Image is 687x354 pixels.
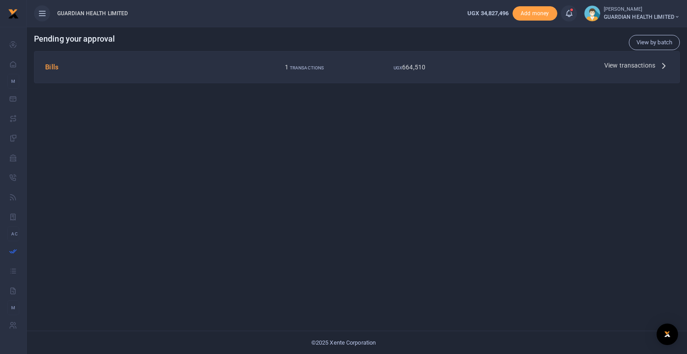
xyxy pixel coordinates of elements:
span: 1 [285,64,288,71]
li: M [7,300,19,315]
div: Open Intercom Messenger [657,324,678,345]
small: UGX [394,65,402,70]
img: profile-user [584,5,600,21]
small: [PERSON_NAME] [604,6,680,13]
a: UGX 34,827,496 [467,9,509,18]
small: TRANSACTIONS [290,65,324,70]
img: logo-small [8,9,19,19]
li: Toup your wallet [513,6,557,21]
a: profile-user [PERSON_NAME] GUARDIAN HEALTH LIMITED [584,5,680,21]
h4: Bills [45,62,248,72]
a: View by batch [629,35,680,50]
a: logo-small logo-large logo-large [8,10,19,17]
span: GUARDIAN HEALTH LIMITED [54,9,131,17]
a: Add money [513,9,557,16]
li: M [7,74,19,89]
h4: Pending your approval [34,34,680,44]
li: Ac [7,226,19,241]
span: GUARDIAN HEALTH LIMITED [604,13,680,21]
span: Add money [513,6,557,21]
span: 664,510 [402,64,425,71]
li: Wallet ballance [464,9,512,18]
span: UGX 34,827,496 [467,10,509,17]
span: View transactions [604,60,655,70]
